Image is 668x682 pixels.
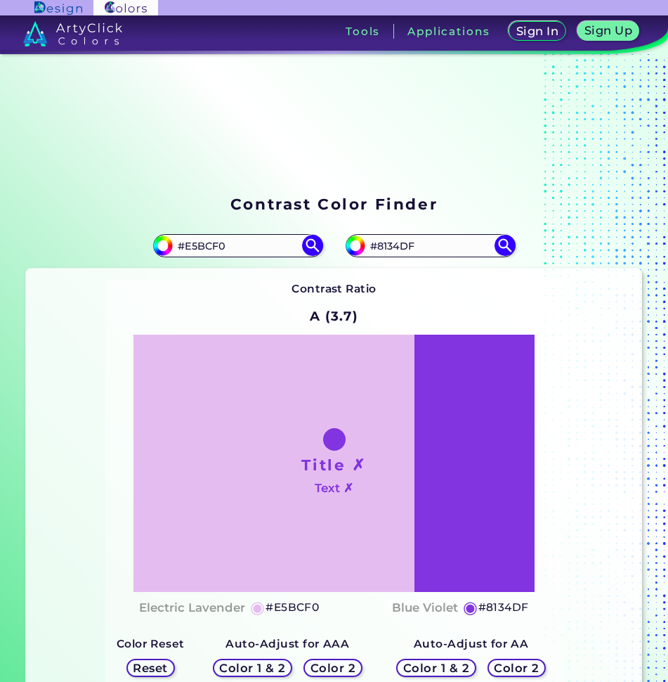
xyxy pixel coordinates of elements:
[315,478,353,498] h4: Text ✗
[407,26,490,37] h3: Applications
[587,25,630,36] h5: Sign Up
[414,637,528,650] strong: Auto-Adjust for AA
[223,663,282,674] h5: Color 1 & 2
[230,193,438,214] h1: Contrast Color Finder
[225,637,349,650] strong: Auto-Adjust for AAA
[365,236,496,255] input: type color 2..
[518,26,556,37] h5: Sign In
[34,1,81,15] img: ArtyClick Design logo
[511,22,563,40] a: Sign In
[292,282,376,295] strong: Contrast Ratio
[135,663,166,674] h5: Reset
[117,637,185,650] strong: Color Reset
[266,598,319,617] h5: #E5BCF0
[301,454,366,475] h1: Title ✗
[495,235,516,256] img: icon search
[302,235,323,256] img: icon search
[463,599,478,616] h5: ◉
[497,663,537,674] h5: Color 2
[303,301,365,332] h2: A (3.7)
[478,598,529,617] h5: #8134DF
[406,663,466,674] h5: Color 1 & 2
[23,21,122,46] img: logo_artyclick_colors_white.svg
[392,598,458,618] h4: Blue Violet
[580,22,636,40] a: Sign Up
[139,598,245,618] h4: Electric Lavender
[346,26,380,37] h3: Tools
[173,236,303,255] input: type color 1..
[250,599,266,616] h5: ◉
[313,663,353,674] h5: Color 2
